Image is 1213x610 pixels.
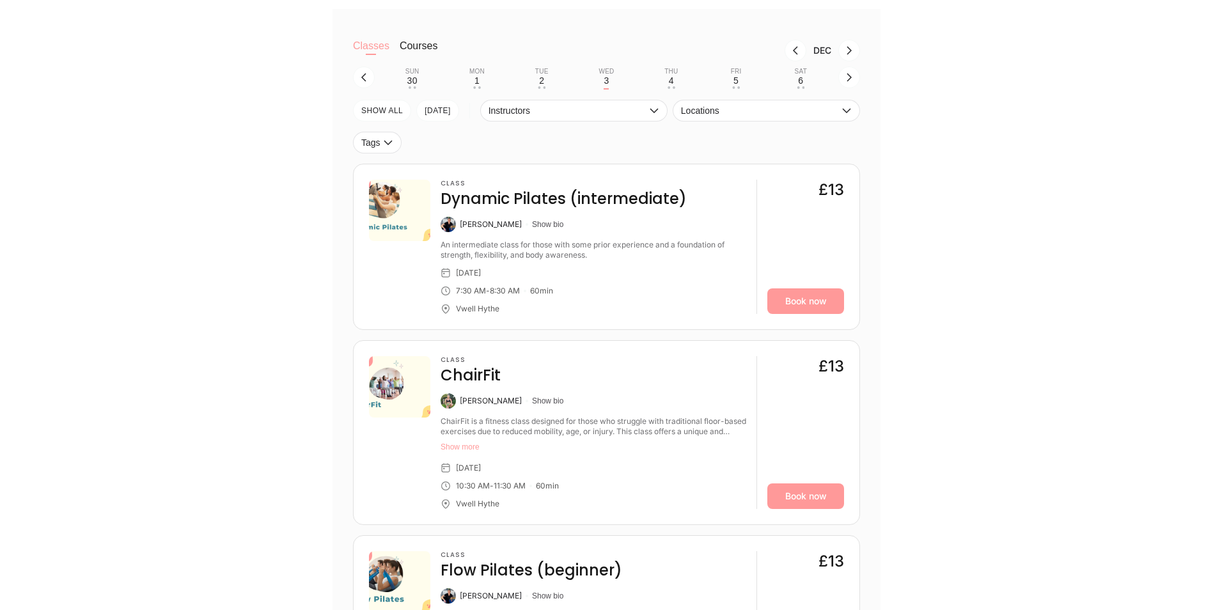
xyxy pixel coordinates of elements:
div: - [486,286,490,296]
div: 8:30 AM [490,286,520,296]
button: Show more [441,442,746,452]
div: 11:30 AM [494,481,526,491]
div: • • [409,86,416,89]
div: Mon [469,68,485,75]
span: Locations [681,106,839,116]
div: [DATE] [456,268,481,278]
div: An intermediate class for those with some prior experience and a foundation of strength, flexibil... [441,240,746,260]
div: 60 min [536,481,559,491]
button: Tags [353,132,402,153]
button: Show bio [532,591,563,601]
a: Book now [767,288,844,314]
img: c877d74a-5d59-4f2d-a7ac-7788169e9ea6.png [369,356,430,418]
div: Vwell Hythe [456,304,499,314]
div: 2 [539,75,544,86]
div: [PERSON_NAME] [460,396,522,406]
h4: Dynamic Pilates (intermediate) [441,189,687,209]
button: Instructors [480,100,668,121]
div: 1 [474,75,480,86]
div: Tue [535,68,549,75]
div: £13 [818,356,844,377]
div: • • [668,86,675,89]
button: Next month, Jan [838,40,860,61]
div: 3 [604,75,609,86]
h3: Class [441,180,687,187]
div: • • [473,86,481,89]
div: • • [538,86,545,89]
div: Sat [795,68,807,75]
span: Tags [361,137,380,148]
div: 6 [798,75,803,86]
div: Sun [405,68,419,75]
div: Month Dec [806,45,838,56]
div: Thu [664,68,678,75]
span: Instructors [489,106,646,116]
div: 7:30 AM [456,286,486,296]
button: Show bio [532,396,563,406]
div: ChairFit is a fitness class designed for those who struggle with traditional floor-based exercise... [441,416,746,437]
div: [PERSON_NAME] [460,219,522,230]
h3: Class [441,551,622,559]
div: Wed [599,68,614,75]
img: Svenja O'Connor [441,217,456,232]
img: Mel Eberlein-Scott [441,393,456,409]
button: Show bio [532,219,563,230]
div: 60 min [530,286,553,296]
div: [DATE] [456,463,481,473]
h4: ChairFit [441,365,501,386]
button: Courses [400,40,438,65]
div: [PERSON_NAME] [460,591,522,601]
div: • • [797,86,804,89]
div: £13 [818,551,844,572]
div: - [490,481,494,491]
a: Book now [767,483,844,509]
button: [DATE] [416,100,459,121]
h4: Flow Pilates (beginner) [441,560,622,581]
div: £13 [818,180,844,200]
button: Previous month, Nov [785,40,806,61]
div: 4 [669,75,674,86]
div: Vwell Hythe [456,499,499,509]
div: • • [732,86,740,89]
div: 10:30 AM [456,481,490,491]
nav: Month switch [458,40,860,61]
div: Fri [731,68,742,75]
h3: Class [441,356,501,364]
button: SHOW All [353,100,411,121]
img: Svenja O'Connor [441,588,456,604]
button: Classes [353,40,389,65]
button: Locations [673,100,860,121]
div: 30 [407,75,418,86]
img: ae0a0597-cc0d-4c1f-b89b-51775b502e7a.png [369,180,430,241]
div: 5 [733,75,739,86]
